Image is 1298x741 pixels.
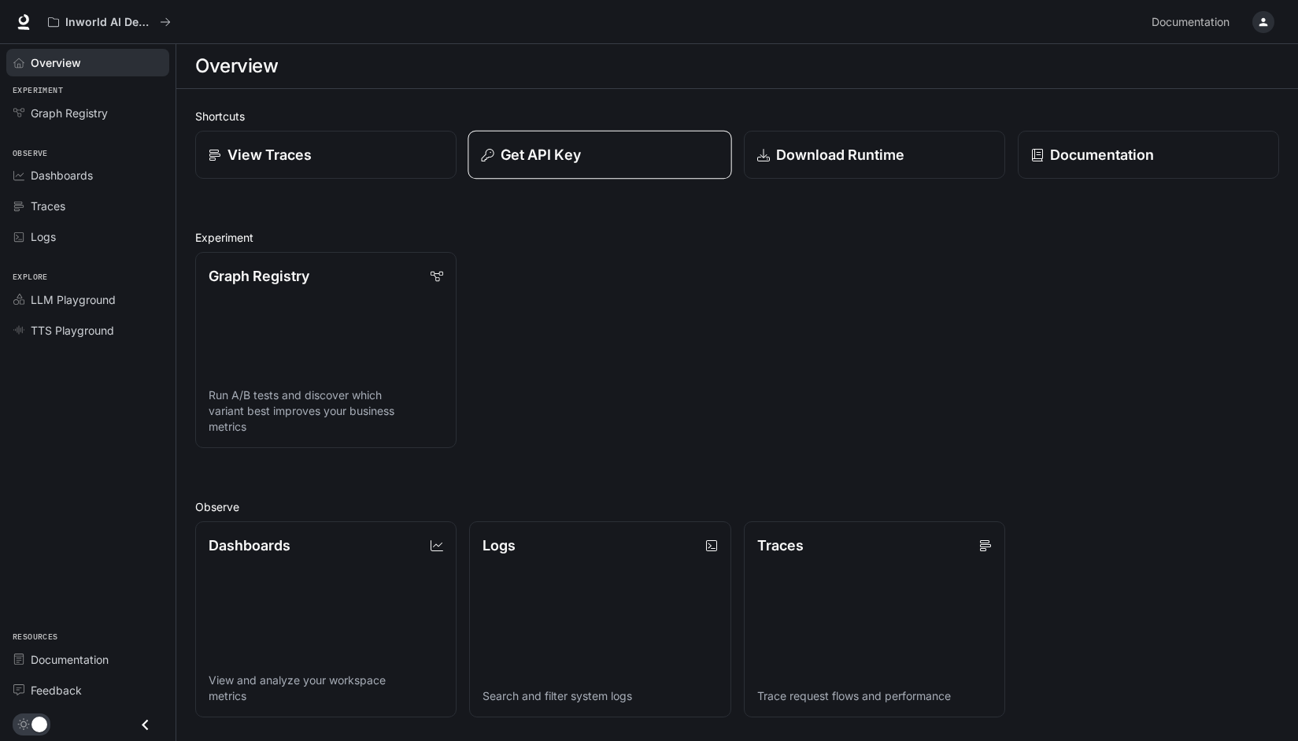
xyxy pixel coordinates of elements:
span: Documentation [1152,13,1230,32]
a: TTS Playground [6,317,169,344]
span: Overview [31,54,81,71]
p: Dashboards [209,535,290,556]
span: Traces [31,198,65,214]
span: Dashboards [31,167,93,183]
h2: Shortcuts [195,108,1279,124]
a: Graph Registry [6,99,169,127]
p: Logs [483,535,516,556]
button: Close drawer [128,709,163,741]
a: Download Runtime [744,131,1005,179]
a: LLM Playground [6,286,169,313]
p: Traces [757,535,804,556]
a: DashboardsView and analyze your workspace metrics [195,521,457,717]
a: Documentation [1145,6,1241,38]
h2: Experiment [195,229,1279,246]
a: View Traces [195,131,457,179]
a: TracesTrace request flows and performance [744,521,1005,717]
a: Overview [6,49,169,76]
a: Traces [6,192,169,220]
a: Graph RegistryRun A/B tests and discover which variant best improves your business metrics [195,252,457,448]
a: Feedback [6,676,169,704]
p: View and analyze your workspace metrics [209,672,443,704]
span: Logs [31,228,56,245]
span: TTS Playground [31,322,114,339]
a: LogsSearch and filter system logs [469,521,730,717]
span: Feedback [31,682,82,698]
p: View Traces [227,144,312,165]
span: LLM Playground [31,291,116,308]
p: Search and filter system logs [483,688,717,704]
a: Dashboards [6,161,169,189]
p: Trace request flows and performance [757,688,992,704]
span: Documentation [31,651,109,668]
p: Run A/B tests and discover which variant best improves your business metrics [209,387,443,435]
p: Inworld AI Demos [65,16,153,29]
p: Download Runtime [776,144,904,165]
p: Get API Key [501,144,581,165]
a: Logs [6,223,169,250]
button: Get API Key [468,131,733,180]
span: Graph Registry [31,105,108,121]
h1: Overview [195,50,278,82]
button: All workspaces [41,6,178,38]
p: Documentation [1050,144,1154,165]
p: Graph Registry [209,265,309,287]
a: Documentation [1018,131,1279,179]
a: Documentation [6,646,169,673]
h2: Observe [195,498,1279,515]
span: Dark mode toggle [31,715,47,732]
